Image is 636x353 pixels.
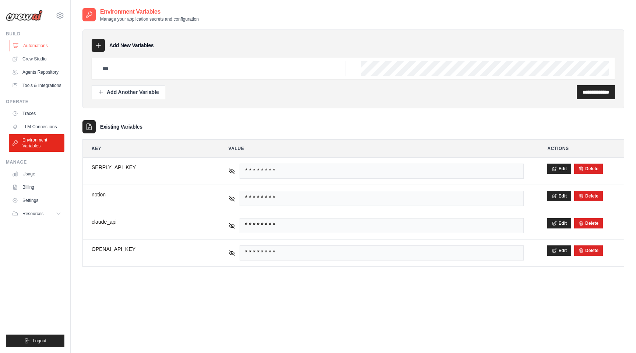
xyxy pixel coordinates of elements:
a: Crew Studio [9,53,64,65]
button: Delete [579,220,598,226]
button: Edit [547,218,571,228]
a: Automations [10,40,65,52]
a: Agents Repository [9,66,64,78]
button: Delete [579,193,598,199]
h3: Add New Variables [109,42,154,49]
span: notion [92,191,205,198]
button: Delete [579,166,598,172]
button: Edit [547,191,571,201]
th: Key [83,140,214,157]
div: Build [6,31,64,37]
a: Tools & Integrations [9,80,64,91]
button: Logout [6,335,64,347]
span: Logout [33,338,46,344]
a: Settings [9,195,64,206]
div: Manage [6,159,64,165]
button: Edit [547,245,571,256]
th: Actions [538,140,624,157]
a: Traces [9,108,64,119]
a: Environment Variables [9,134,64,152]
h2: Environment Variables [100,7,199,16]
span: OPENAI_API_KEY [92,245,205,253]
div: Add Another Variable [98,88,159,96]
th: Value [220,140,533,157]
div: Operate [6,99,64,105]
a: Billing [9,181,64,193]
img: Logo [6,10,43,21]
span: SERPLY_API_KEY [92,164,205,171]
span: claude_api [92,218,205,226]
button: Resources [9,208,64,220]
span: Resources [22,211,43,217]
button: Edit [547,164,571,174]
h3: Existing Variables [100,123,142,130]
p: Manage your application secrets and configuration [100,16,199,22]
button: Add Another Variable [92,85,165,99]
a: LLM Connections [9,121,64,133]
button: Delete [579,248,598,254]
a: Usage [9,168,64,180]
